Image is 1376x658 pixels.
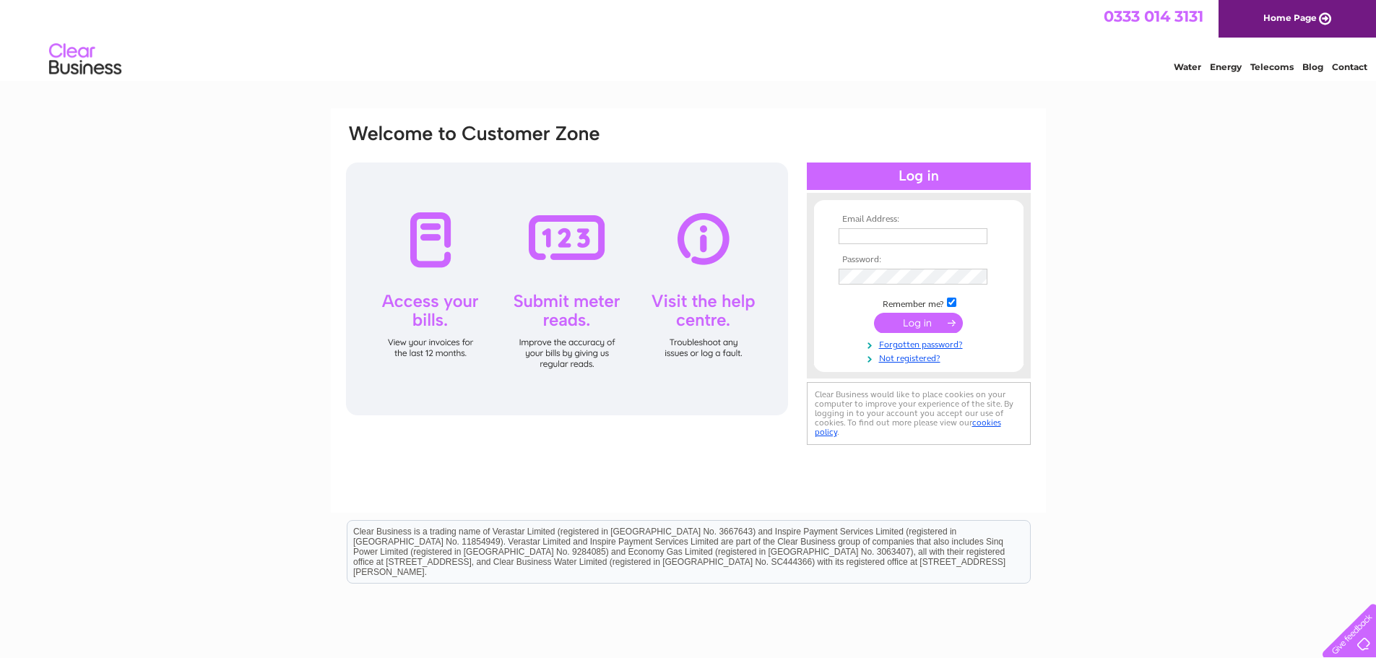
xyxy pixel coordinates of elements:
a: Not registered? [839,350,1003,364]
td: Remember me? [835,295,1003,310]
div: Clear Business would like to place cookies on your computer to improve your experience of the sit... [807,382,1031,445]
a: cookies policy [815,417,1001,437]
a: Water [1174,61,1201,72]
img: logo.png [48,38,122,82]
a: Forgotten password? [839,337,1003,350]
a: Contact [1332,61,1367,72]
a: Telecoms [1250,61,1294,72]
a: 0333 014 3131 [1104,7,1203,25]
div: Clear Business is a trading name of Verastar Limited (registered in [GEOGRAPHIC_DATA] No. 3667643... [347,8,1030,70]
th: Email Address: [835,215,1003,225]
a: Blog [1302,61,1323,72]
th: Password: [835,255,1003,265]
input: Submit [874,313,963,333]
a: Energy [1210,61,1242,72]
